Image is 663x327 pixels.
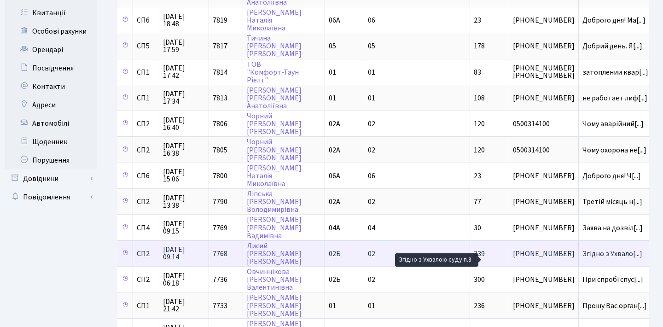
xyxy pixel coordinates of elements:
[474,67,481,77] span: 83
[213,301,227,311] span: 7733
[368,274,375,285] span: 02
[213,171,227,181] span: 7800
[513,224,575,232] span: [PHONE_NUMBER]
[513,172,575,180] span: [PHONE_NUMBER]
[137,17,155,24] span: СП6
[329,41,336,51] span: 05
[329,274,341,285] span: 02Б
[5,169,97,188] a: Довідники
[163,117,205,131] span: [DATE] 16:40
[582,93,647,103] span: не работает лиф[...]
[513,198,575,205] span: [PHONE_NUMBER]
[213,15,227,25] span: 7819
[474,223,481,233] span: 30
[368,15,375,25] span: 06
[163,298,205,313] span: [DATE] 21:42
[213,67,227,77] span: 7814
[513,250,575,257] span: [PHONE_NUMBER]
[137,146,155,154] span: СП2
[582,15,646,25] span: Доброго дня! Ма[...]
[582,145,646,155] span: Чому охорона не[...]
[368,249,375,259] span: 02
[163,64,205,79] span: [DATE] 17:42
[247,267,302,292] a: Овчиннікова[PERSON_NAME]Валентинівна
[163,90,205,105] span: [DATE] 17:34
[329,301,336,311] span: 01
[5,151,97,169] a: Порушення
[163,272,205,287] span: [DATE] 06:18
[513,94,575,102] span: [PHONE_NUMBER]
[329,67,336,77] span: 01
[247,189,302,215] a: Ліпська[PERSON_NAME]Володимирівна
[368,171,375,181] span: 06
[247,111,302,137] a: Чорний[PERSON_NAME][PERSON_NAME]
[513,146,575,154] span: 0500314100
[368,67,375,77] span: 01
[474,41,485,51] span: 178
[5,96,97,114] a: Адреси
[247,215,302,241] a: [PERSON_NAME][PERSON_NAME]Вадимівна
[163,142,205,157] span: [DATE] 16:38
[329,171,340,181] span: 06А
[213,119,227,129] span: 7806
[368,41,375,51] span: 05
[213,274,227,285] span: 7736
[582,41,642,51] span: Добрий день. Я[...]
[368,119,375,129] span: 02
[247,293,302,319] a: [PERSON_NAME][PERSON_NAME][PERSON_NAME]
[474,197,481,207] span: 77
[5,188,97,206] a: Повідомлення
[582,249,642,259] span: Згідно з Ухвало[...]
[513,17,575,24] span: [PHONE_NUMBER]
[329,15,340,25] span: 06А
[582,119,644,129] span: Чому аварійний[...]
[137,42,155,50] span: СП5
[582,197,642,207] span: Третій місяць н[...]
[213,145,227,155] span: 7805
[474,249,485,259] span: 339
[5,22,97,41] a: Особові рахунки
[513,120,575,128] span: 0500314100
[213,93,227,103] span: 7813
[247,163,302,189] a: [PERSON_NAME]НаталіяМиколаївна
[213,249,227,259] span: 7768
[137,224,155,232] span: СП4
[247,33,302,59] a: Тичина[PERSON_NAME][PERSON_NAME]
[329,249,341,259] span: 02Б
[5,41,97,59] a: Орендарі
[247,7,302,33] a: [PERSON_NAME]НаталіяМиколаївна
[163,39,205,53] span: [DATE] 17:59
[137,69,155,76] span: СП1
[474,274,485,285] span: 300
[163,246,205,261] span: [DATE] 09:14
[213,197,227,207] span: 7790
[5,77,97,96] a: Контакти
[163,13,205,28] span: [DATE] 18:48
[213,223,227,233] span: 7769
[368,223,375,233] span: 04
[474,171,481,181] span: 23
[163,194,205,209] span: [DATE] 13:38
[137,276,155,283] span: СП2
[5,133,97,151] a: Щоденник
[247,85,302,111] a: [PERSON_NAME][PERSON_NAME]Анатоліївна
[513,302,575,309] span: [PHONE_NUMBER]
[137,302,155,309] span: СП1
[368,301,375,311] span: 01
[368,197,375,207] span: 02
[582,171,641,181] span: Доброго дня! Ч[...]
[474,119,485,129] span: 120
[474,15,481,25] span: 23
[474,93,485,103] span: 108
[137,198,155,205] span: СП2
[329,119,340,129] span: 02А
[247,241,302,267] a: Лисий[PERSON_NAME][PERSON_NAME]
[513,276,575,283] span: [PHONE_NUMBER]
[395,253,478,267] div: Згідно з Ухвалою суду п.3 -
[329,223,340,233] span: 04А
[137,250,155,257] span: СП2
[474,301,485,311] span: 236
[368,93,375,103] span: 01
[474,145,485,155] span: 120
[329,145,340,155] span: 02А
